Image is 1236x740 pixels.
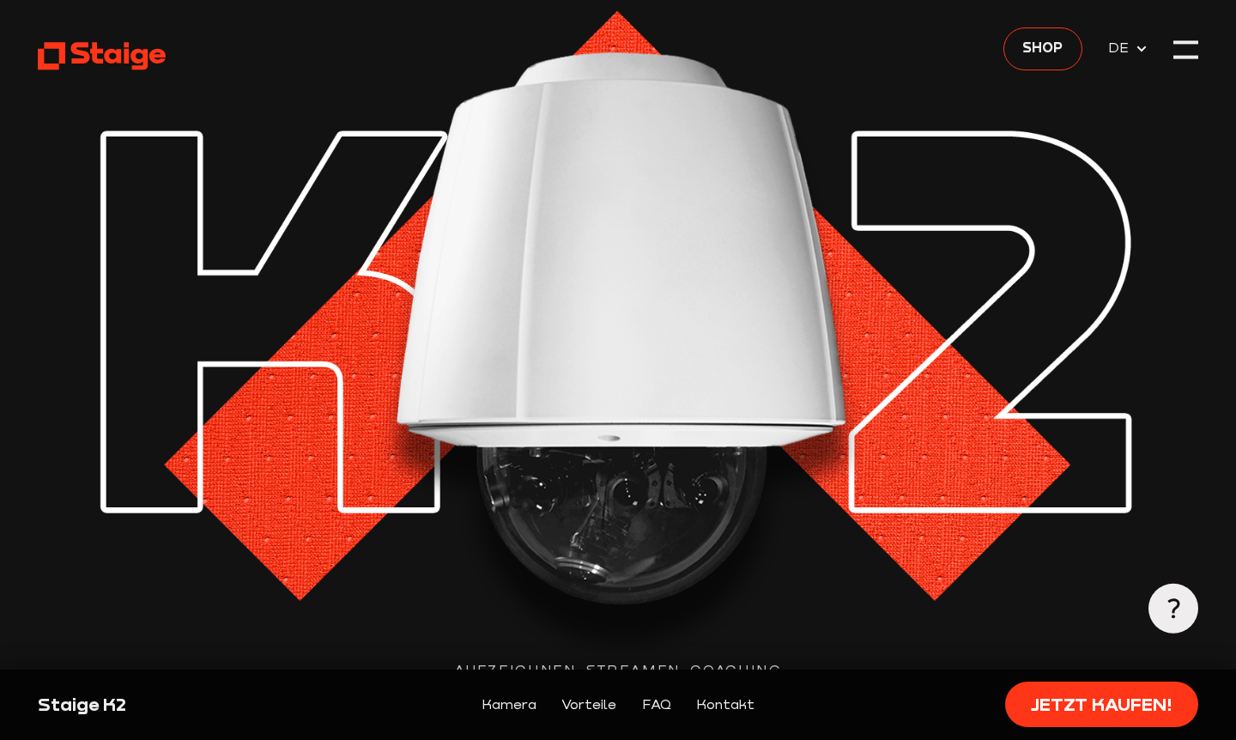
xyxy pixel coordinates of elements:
[1108,37,1135,59] span: DE
[642,694,671,716] a: FAQ
[561,694,616,716] a: Vorteile
[1003,27,1083,70] a: Shop
[696,694,754,716] a: Kontakt
[38,659,1198,682] div: Aufzeichnen, Streamen, Coaching
[482,694,536,716] a: Kamera
[1022,37,1063,59] span: Shop
[38,692,314,717] div: Staige K2
[1005,682,1198,727] a: Jetzt kaufen!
